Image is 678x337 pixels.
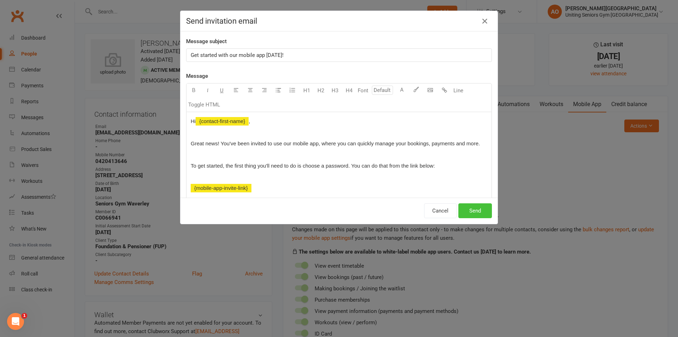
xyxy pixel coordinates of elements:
[372,86,393,95] input: Default
[479,16,490,27] button: Close
[356,83,370,98] button: Font
[424,203,457,218] button: Cancel
[186,98,222,112] button: Toggle HTML
[186,72,208,80] label: Message
[314,83,328,98] button: H2
[395,83,409,98] button: A
[249,118,250,124] span: ,
[191,52,284,58] span: Get started with our mobile app [DATE]!
[342,83,356,98] button: H4
[215,83,229,98] button: U
[22,313,27,319] span: 1
[451,83,465,98] button: Line
[186,37,227,46] label: Message subject
[299,83,314,98] button: H1
[191,140,480,146] span: Great news! You've been invited to use our mobile app, where you can quickly manage your bookings...
[191,118,196,124] span: Hi
[458,203,492,218] button: Send
[191,163,435,169] span: To get started, the first thing you'll need to do is choose a password. You can do that from the ...
[328,83,342,98] button: H3
[186,17,492,25] h4: Send invitation email
[7,313,24,330] iframe: Intercom live chat
[220,87,224,94] span: U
